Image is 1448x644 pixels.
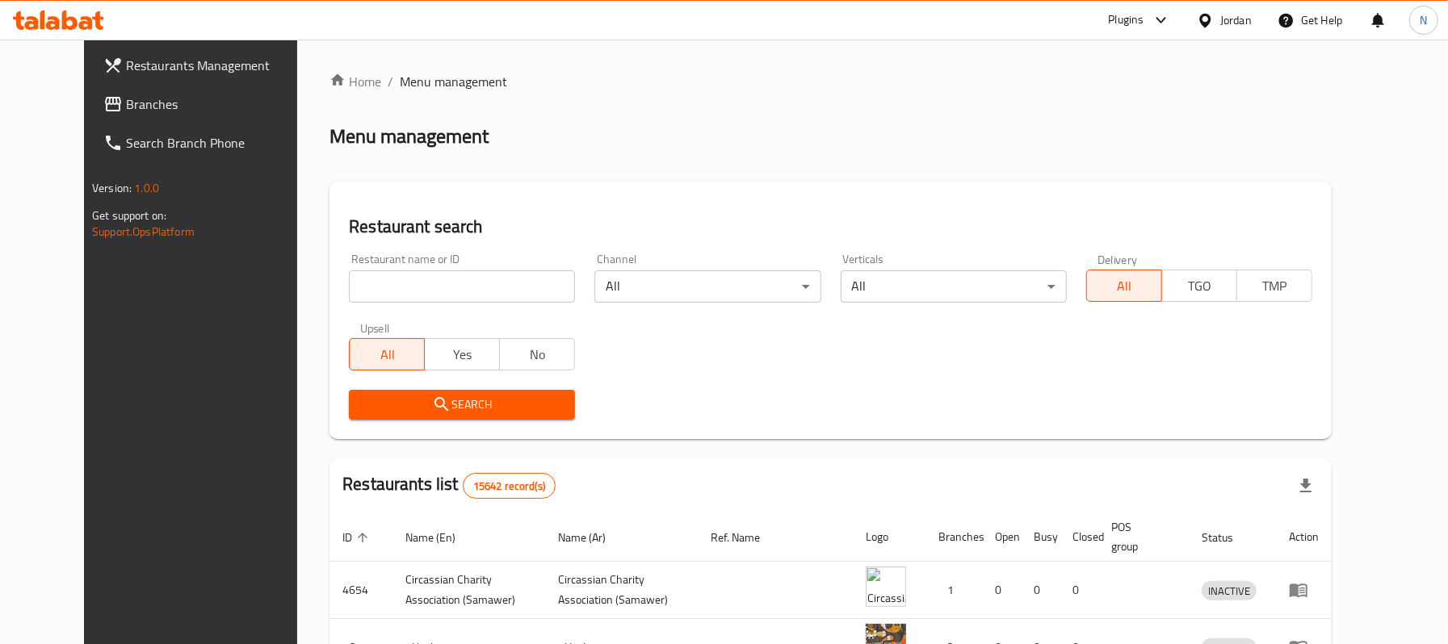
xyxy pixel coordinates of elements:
[342,528,373,547] span: ID
[1086,270,1162,302] button: All
[392,562,545,619] td: ​Circassian ​Charity ​Association​ (Samawer)
[1286,466,1325,505] div: Export file
[545,562,698,619] td: ​Circassian ​Charity ​Association​ (Samawer)
[90,46,325,85] a: Restaurants Management
[1021,562,1060,619] td: 0
[342,472,556,499] h2: Restaurants list
[1202,582,1257,600] span: INACTIVE
[431,343,493,366] span: Yes
[388,72,393,91] li: /
[1276,512,1332,562] th: Action
[1202,528,1254,547] span: Status
[349,215,1312,239] h2: Restaurant search
[349,270,575,303] input: Search for restaurant name or ID..
[90,85,325,123] a: Branches
[92,178,132,199] span: Version:
[1244,274,1306,298] span: TMP
[925,512,982,562] th: Branches
[329,72,381,91] a: Home
[841,270,1067,303] div: All
[853,512,925,562] th: Logo
[1236,270,1312,302] button: TMP
[329,72,1332,91] nav: breadcrumb
[594,270,821,303] div: All
[1098,253,1138,265] label: Delivery
[405,528,476,547] span: Name (En)
[866,567,906,607] img: ​Circassian ​Charity ​Association​ (Samawer)
[424,338,500,370] button: Yes
[558,528,627,547] span: Name (Ar)
[362,395,562,415] span: Search
[126,94,313,114] span: Branches
[1021,512,1060,562] th: Busy
[1289,580,1319,600] div: Menu
[400,72,507,91] span: Menu management
[329,562,392,619] td: 4654
[506,343,569,366] span: No
[1220,11,1252,29] div: Jordan
[126,133,313,153] span: Search Branch Phone
[464,479,555,494] span: 15642 record(s)
[1161,270,1237,302] button: TGO
[90,123,325,162] a: Search Branch Phone
[1060,512,1098,562] th: Closed
[349,338,425,370] button: All
[711,528,781,547] span: Ref. Name
[1111,517,1169,556] span: POS group
[356,343,418,366] span: All
[329,123,489,149] h2: Menu management
[1093,274,1156,298] span: All
[126,56,313,75] span: Restaurants Management
[1202,581,1257,600] div: INACTIVE
[1108,10,1144,30] div: Plugins
[360,322,390,333] label: Upsell
[1420,11,1427,29] span: N
[1060,562,1098,619] td: 0
[463,473,556,499] div: Total records count
[92,221,195,242] a: Support.OpsPlatform
[1169,274,1231,298] span: TGO
[982,562,1021,619] td: 0
[92,205,166,226] span: Get support on:
[349,390,575,420] button: Search
[499,338,575,370] button: No
[982,512,1021,562] th: Open
[925,562,982,619] td: 1
[134,178,159,199] span: 1.0.0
